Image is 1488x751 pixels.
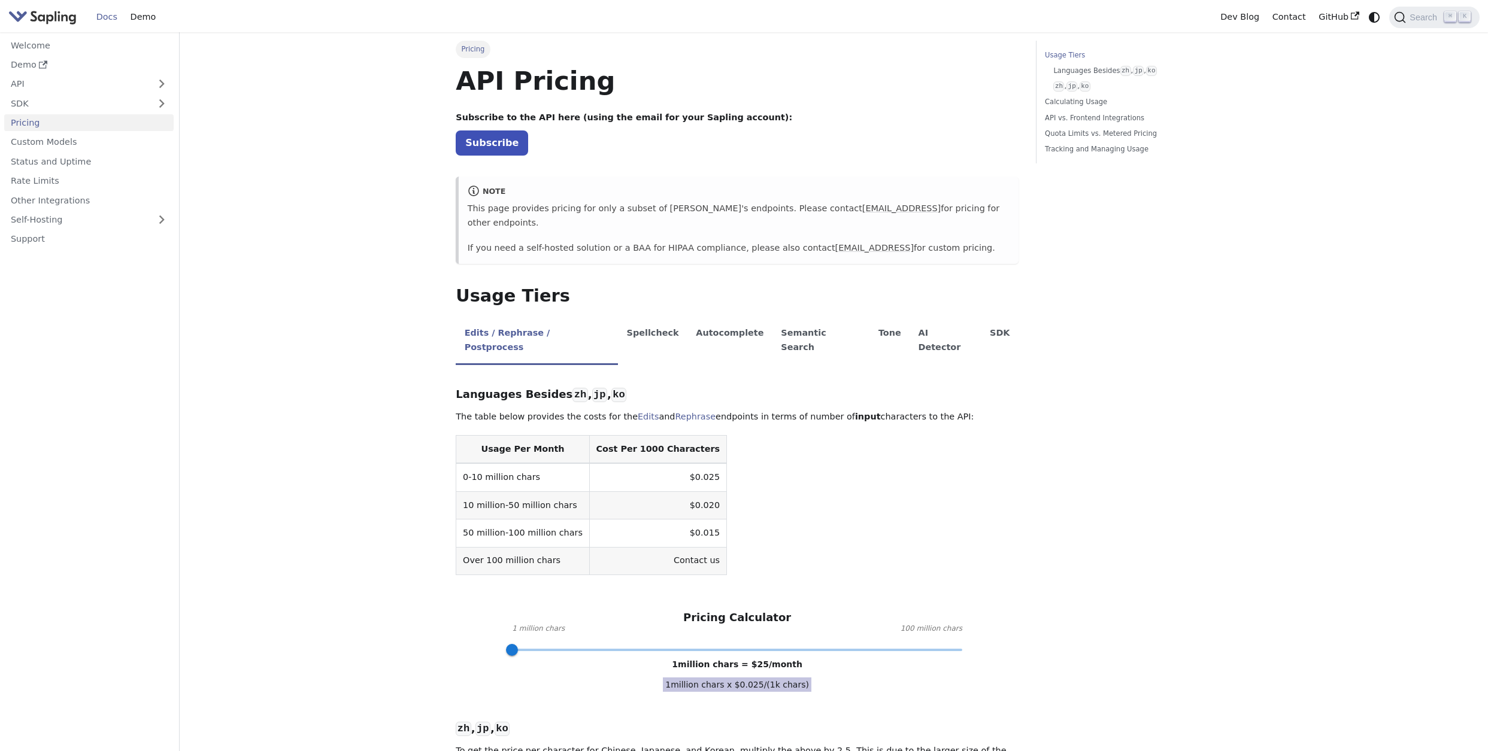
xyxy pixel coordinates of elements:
a: Docs [90,8,124,26]
a: zh,jp,ko [1053,81,1203,92]
span: Search [1406,13,1444,22]
a: Status and Uptime [4,153,174,170]
a: Subscribe [456,130,528,155]
a: Sapling.ai [8,8,81,26]
a: Tracking and Managing Usage [1045,144,1207,155]
code: zh [456,722,471,736]
h3: Pricing Calculator [683,611,791,625]
a: SDK [4,95,150,112]
a: GitHub [1312,8,1365,26]
a: [EMAIL_ADDRESS] [862,203,941,213]
code: ko [495,722,510,736]
p: This page provides pricing for only a subset of [PERSON_NAME]'s endpoints. Please contact for pri... [468,202,1010,230]
h1: API Pricing [456,65,1019,97]
span: 1 million chars [512,623,565,635]
a: Rate Limits [4,172,174,190]
button: Expand sidebar category 'SDK' [150,95,174,112]
code: jp [475,722,490,736]
p: The table below provides the costs for the and endpoints in terms of number of characters to the ... [456,410,1019,424]
li: Spellcheck [618,318,687,365]
a: API vs. Frontend Integrations [1045,113,1207,124]
li: AI Detector [910,318,981,365]
button: Expand sidebar category 'API' [150,75,174,93]
td: $0.020 [589,491,726,519]
kbd: ⌘ [1444,11,1456,22]
kbd: K [1459,11,1471,22]
td: $0.025 [589,463,726,491]
a: Dev Blog [1214,8,1265,26]
a: Languages Besideszh,jp,ko [1053,65,1203,77]
strong: input [855,412,881,421]
a: Usage Tiers [1045,50,1207,61]
a: API [4,75,150,93]
td: 50 million-100 million chars [456,519,589,547]
a: Quota Limits vs. Metered Pricing [1045,128,1207,139]
a: Contact [1266,8,1313,26]
code: zh [1120,66,1131,76]
code: ko [1146,66,1157,76]
code: zh [1053,81,1064,92]
h3: Languages Besides , , [456,388,1019,402]
span: 100 million chars [901,623,962,635]
code: jp [1066,81,1077,92]
span: Pricing [456,41,490,57]
strong: Subscribe to the API here (using the email for your Sapling account): [456,113,792,122]
code: jp [592,388,607,402]
span: 1 million chars = $ 25 /month [672,659,802,669]
a: [EMAIL_ADDRESS] [835,243,914,253]
a: Other Integrations [4,191,174,209]
th: Usage Per Month [456,436,589,464]
li: SDK [981,318,1019,365]
a: Custom Models [4,133,174,151]
a: Demo [124,8,162,26]
img: Sapling.ai [8,8,77,26]
button: Switch between dark and light mode (currently system mode) [1366,8,1383,26]
code: ko [1080,81,1090,92]
h2: Usage Tiers [456,285,1019,307]
p: If you need a self-hosted solution or a BAA for HIPAA compliance, please also contact for custom ... [468,241,1010,256]
div: note [468,185,1010,199]
td: Over 100 million chars [456,547,589,574]
a: Welcome [4,37,174,54]
li: Tone [870,318,910,365]
a: Self-Hosting [4,211,174,229]
code: jp [1133,66,1144,76]
button: Search (Command+K) [1389,7,1479,28]
a: Edits [638,412,659,421]
td: 0-10 million chars [456,463,589,491]
a: Support [4,230,174,248]
li: Autocomplete [687,318,772,365]
li: Edits / Rephrase / Postprocess [456,318,618,365]
a: Rephrase [675,412,716,421]
code: zh [572,388,587,402]
nav: Breadcrumbs [456,41,1019,57]
h3: , , [456,722,1019,735]
code: ko [611,388,626,402]
a: Demo [4,56,174,74]
td: Contact us [589,547,726,574]
a: Pricing [4,114,174,132]
th: Cost Per 1000 Characters [589,436,726,464]
span: 1 million chars x $ 0.025 /(1k chars) [663,677,811,692]
a: Calculating Usage [1045,96,1207,108]
td: 10 million-50 million chars [456,491,589,519]
td: $0.015 [589,519,726,547]
li: Semantic Search [772,318,870,365]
